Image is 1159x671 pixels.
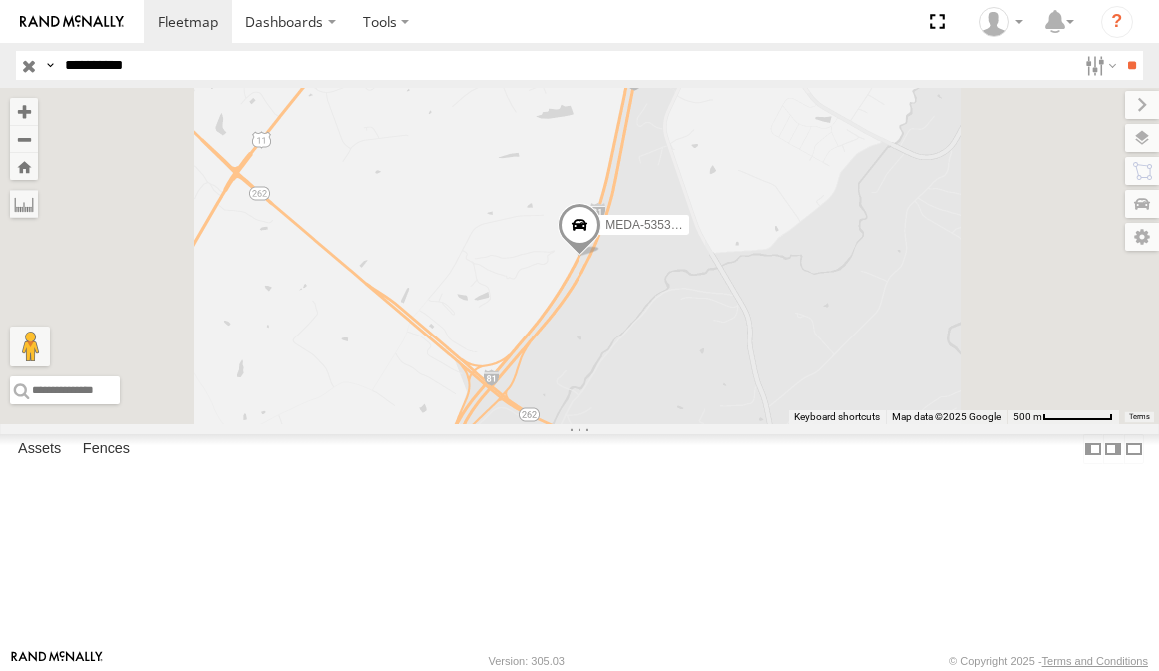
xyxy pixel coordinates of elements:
label: Map Settings [1125,223,1159,251]
img: rand-logo.svg [20,15,124,29]
label: Fences [73,435,140,463]
div: Version: 305.03 [489,655,565,667]
label: Assets [8,435,71,463]
a: Terms [1129,413,1150,421]
span: Map data ©2025 Google [892,411,1001,422]
label: Search Query [42,51,58,80]
button: Keyboard shortcuts [794,410,880,424]
div: © Copyright 2025 - [949,655,1148,667]
a: Visit our Website [11,651,103,671]
label: Dock Summary Table to the Right [1103,434,1123,463]
button: Drag Pegman onto the map to open Street View [10,327,50,366]
button: Zoom out [10,125,38,153]
button: Zoom Home [10,153,38,180]
a: Terms and Conditions [1042,655,1148,667]
span: MEDA-535301-Roll [605,217,708,231]
i: ? [1101,6,1133,38]
label: Dock Summary Table to the Left [1083,434,1103,463]
label: Search Filter Options [1077,51,1120,80]
label: Hide Summary Table [1124,434,1144,463]
button: Zoom in [10,98,38,125]
div: Laura Shifflett [972,7,1030,37]
span: 500 m [1013,411,1042,422]
label: Measure [10,190,38,218]
button: Map Scale: 500 m per 67 pixels [1007,410,1119,424]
